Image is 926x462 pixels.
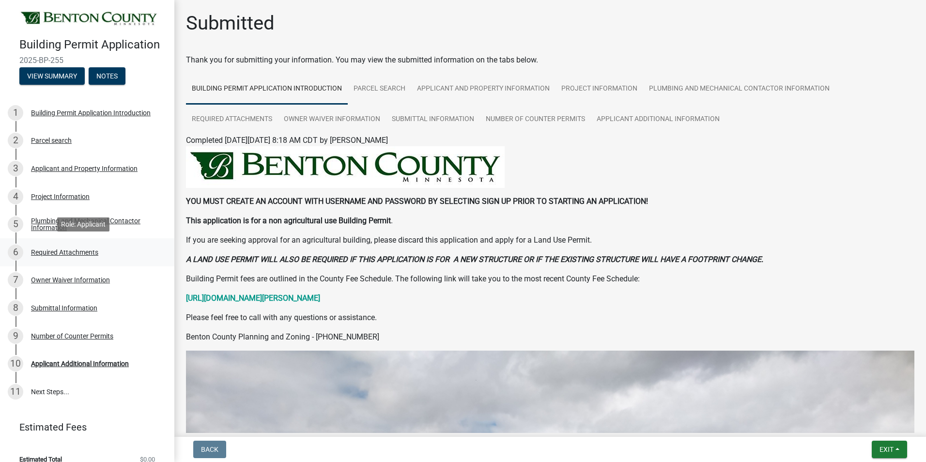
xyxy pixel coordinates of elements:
div: Project Information [31,193,90,200]
strong: A LAND USE PERMIT WILL ALSO BE REQUIRED IF THIS APPLICATION IS FOR A NEW STRUCTURE OR IF THE EXIS... [186,255,763,264]
a: Submittal Information [386,104,480,135]
a: Estimated Fees [8,417,159,437]
p: Building Permit fees are outlined in the County Fee Schedule. The following link will take you to... [186,273,914,285]
div: Applicant and Property Information [31,165,138,172]
div: 3 [8,161,23,176]
button: View Summary [19,67,85,85]
button: Notes [89,67,125,85]
strong: This application is for a non agricultural use Building Permit [186,216,391,225]
h4: Building Permit Application [19,38,167,52]
a: Required Attachments [186,104,278,135]
button: Back [193,441,226,458]
div: Thank you for submitting your information. You may view the submitted information on the tabs below. [186,54,914,66]
span: Completed [DATE][DATE] 8:18 AM CDT by [PERSON_NAME] [186,136,388,145]
wm-modal-confirm: Notes [89,73,125,80]
div: 10 [8,356,23,371]
img: BENTON_HEADER_184150ff-1924-48f9-adeb-d4c31246c7fa.jpeg [186,146,505,188]
a: Applicant Additional Information [591,104,725,135]
div: Parcel search [31,137,72,144]
a: Building Permit Application Introduction [186,74,348,105]
a: Number of Counter Permits [480,104,591,135]
div: Required Attachments [31,249,98,256]
a: Parcel search [348,74,411,105]
div: 4 [8,189,23,204]
div: Owner Waiver Information [31,277,110,283]
div: 2 [8,133,23,148]
div: 8 [8,300,23,316]
a: [URL][DOMAIN_NAME][PERSON_NAME] [186,293,320,303]
h1: Submitted [186,12,275,35]
div: 11 [8,384,23,400]
span: 2025-BP-255 [19,56,155,65]
div: Plumbing and Mechanical Contactor Information [31,217,159,231]
div: Role: Applicant [57,217,109,231]
p: If you are seeking approval for an agricultural building, please discard this application and app... [186,234,914,246]
strong: YOU MUST CREATE AN ACCOUNT WITH USERNAME AND PASSWORD BY SELECTING SIGN UP PRIOR TO STARTING AN A... [186,197,648,206]
a: Applicant and Property Information [411,74,556,105]
p: Benton County Planning and Zoning - [PHONE_NUMBER] [186,331,914,343]
div: Submittal Information [31,305,97,311]
div: 1 [8,105,23,121]
div: 7 [8,272,23,288]
div: 5 [8,216,23,232]
div: Number of Counter Permits [31,333,113,339]
span: Back [201,446,218,453]
a: Plumbing and Mechanical Contactor Information [643,74,835,105]
div: Applicant Additional Information [31,360,129,367]
div: 6 [8,245,23,260]
a: Owner Waiver Information [278,104,386,135]
button: Exit [872,441,907,458]
img: Benton County, Minnesota [19,10,159,28]
p: . [186,215,914,227]
wm-modal-confirm: Summary [19,73,85,80]
div: 9 [8,328,23,344]
p: Please feel free to call with any questions or assistance. [186,312,914,323]
span: Exit [880,446,894,453]
div: Building Permit Application Introduction [31,109,151,116]
a: Project Information [556,74,643,105]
